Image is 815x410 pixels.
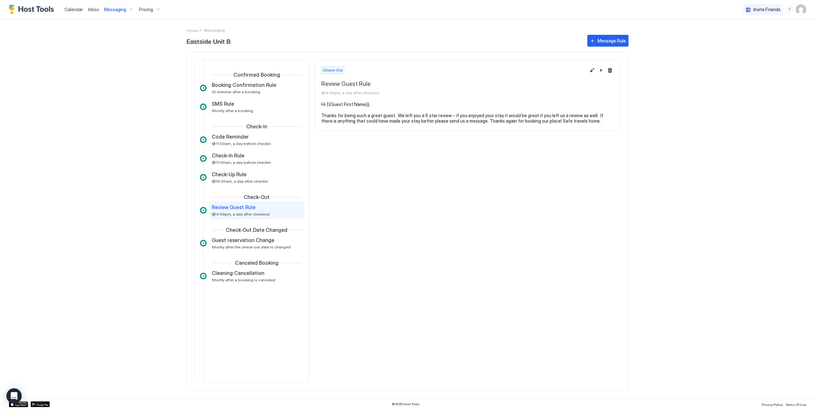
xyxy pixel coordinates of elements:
span: Terms Of Use [785,403,806,406]
button: Delete message rule [606,66,614,74]
span: @11:00am, a day before checkin [212,160,271,165]
span: Eastside Unit B [187,36,581,46]
span: SMS Rule [212,101,234,107]
span: Shortly after the check-out date is changed [212,245,291,249]
span: @4:00pm, a day after checkout [321,90,586,95]
span: Confirmed Booking [233,72,280,78]
span: © 2025 Host Tools [392,402,420,406]
span: Canceled Booking [235,260,278,266]
span: Invite Friends [753,7,781,12]
span: Check-Out Date Changed [226,227,287,233]
span: Guest reservation Change [212,237,274,243]
span: Messaging [104,7,126,12]
a: Calendar [65,6,83,13]
a: App Store [9,401,28,407]
a: Privacy Policy [762,401,783,407]
span: Privacy Policy [762,403,783,406]
div: Message Rule [598,37,626,44]
span: Calendar [65,7,83,12]
span: Booking Confirmation Rule [212,82,276,88]
a: Host Tools Logo [9,5,57,14]
span: Breadcrumb [204,28,225,33]
span: Check-Up Rule [212,171,247,178]
span: Check-Out [323,67,343,73]
span: Review Guest Rule [212,204,255,210]
div: User profile [796,4,806,15]
span: 10 minutes after a booking [212,89,260,94]
span: Check-Out [244,194,270,200]
button: Message Rule [587,35,628,47]
a: Home [187,27,198,34]
span: @4:00pm, a day after checkout [212,212,270,216]
div: Open Intercom Messenger [6,388,22,404]
span: Cleaning Cancellation [212,270,264,276]
span: Home [187,28,198,33]
span: Shortly after a booking [212,108,253,113]
span: Code Reminder [212,133,249,140]
span: Check-In [246,123,267,130]
div: menu [786,6,793,13]
span: Inbox [88,7,99,12]
button: Edit message rule [588,66,596,74]
span: @11:00am, a day before checkin [212,141,271,146]
pre: Hi {{Guest First Name}}, Thanks for being such a great guest. We left you a 5 star review - if yo... [321,102,614,124]
a: Terms Of Use [785,401,806,407]
span: Shortly after a booking is canceled [212,277,275,282]
div: Breadcrumb [187,27,198,34]
span: Review Guest Rule [321,80,586,88]
a: Inbox [88,6,99,13]
span: Check-In Rule [212,152,244,159]
a: Google Play Store [31,401,50,407]
span: Pricing [139,7,153,12]
span: @10:00am, a day after checkin [212,179,268,184]
button: Pause Message Rule [597,66,605,74]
